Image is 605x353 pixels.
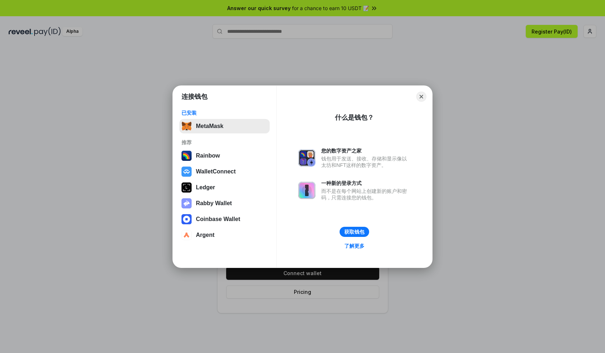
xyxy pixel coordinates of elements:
[181,139,268,146] div: 推荐
[181,167,192,177] img: svg+xml,%3Csvg%20width%3D%2228%22%20height%3D%2228%22%20viewBox%3D%220%200%2028%2028%22%20fill%3D...
[321,188,411,201] div: 而不是在每个网站上创建新的账户和密码，只需连接您的钱包。
[181,92,207,101] h1: 连接钱包
[181,121,192,131] img: svg+xml,%3Csvg%20fill%3D%22none%22%20height%3D%2233%22%20viewBox%3D%220%200%2035%2033%22%20width%...
[179,149,270,163] button: Rainbow
[344,243,364,249] div: 了解更多
[179,164,270,179] button: WalletConnect
[416,92,426,102] button: Close
[344,229,364,235] div: 获取钱包
[179,119,270,133] button: MetaMask
[196,168,236,175] div: WalletConnect
[196,153,220,159] div: Rainbow
[179,228,270,242] button: Argent
[335,113,374,122] div: 什么是钱包？
[181,198,192,208] img: svg+xml,%3Csvg%20xmlns%3D%22http%3A%2F%2Fwww.w3.org%2F2000%2Fsvg%22%20fill%3D%22none%22%20viewBox...
[181,151,192,161] img: svg+xml,%3Csvg%20width%3D%22120%22%20height%3D%22120%22%20viewBox%3D%220%200%20120%20120%22%20fil...
[179,180,270,195] button: Ledger
[196,232,215,238] div: Argent
[179,196,270,211] button: Rabby Wallet
[321,155,411,168] div: 钱包用于发送、接收、存储和显示像以太坊和NFT这样的数字资产。
[181,230,192,240] img: svg+xml,%3Csvg%20width%3D%2228%22%20height%3D%2228%22%20viewBox%3D%220%200%2028%2028%22%20fill%3D...
[298,149,315,167] img: svg+xml,%3Csvg%20xmlns%3D%22http%3A%2F%2Fwww.w3.org%2F2000%2Fsvg%22%20fill%3D%22none%22%20viewBox...
[321,180,411,186] div: 一种新的登录方式
[340,241,369,251] a: 了解更多
[196,216,240,222] div: Coinbase Wallet
[179,212,270,226] button: Coinbase Wallet
[196,184,215,191] div: Ledger
[321,147,411,154] div: 您的数字资产之家
[340,227,369,237] button: 获取钱包
[181,182,192,193] img: svg+xml,%3Csvg%20xmlns%3D%22http%3A%2F%2Fwww.w3.org%2F2000%2Fsvg%22%20width%3D%2228%22%20height%3...
[196,123,223,129] div: MetaMask
[196,200,232,207] div: Rabby Wallet
[298,182,315,199] img: svg+xml,%3Csvg%20xmlns%3D%22http%3A%2F%2Fwww.w3.org%2F2000%2Fsvg%22%20fill%3D%22none%22%20viewBox...
[181,110,268,116] div: 已安装
[181,214,192,224] img: svg+xml,%3Csvg%20width%3D%2228%22%20height%3D%2228%22%20viewBox%3D%220%200%2028%2028%22%20fill%3D...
